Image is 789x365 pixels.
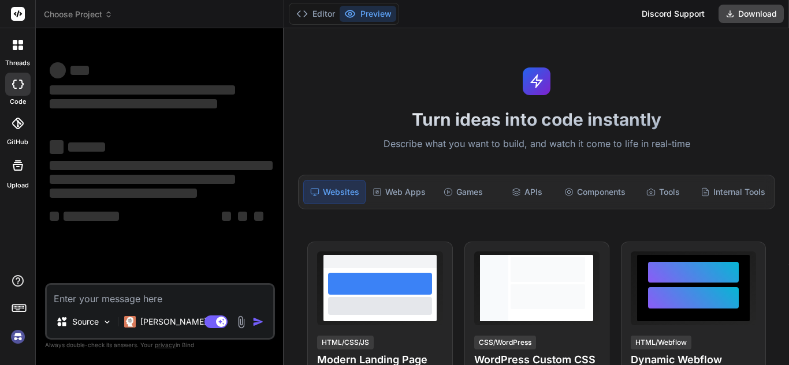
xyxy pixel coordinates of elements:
span: ‌ [50,140,64,154]
span: ‌ [50,99,217,108]
div: APIs [496,180,557,204]
div: Discord Support [635,5,712,23]
img: attachment [235,315,248,329]
img: Pick Models [102,317,112,327]
img: icon [252,316,264,328]
label: Upload [7,180,29,190]
span: Choose Project [44,9,113,20]
div: Web Apps [368,180,430,204]
span: privacy [155,341,176,348]
div: HTML/CSS/JS [317,336,374,349]
button: Preview [340,6,396,22]
span: ‌ [50,62,66,78]
h1: Turn ideas into code instantly [291,109,782,130]
div: HTML/Webflow [631,336,691,349]
label: threads [5,58,30,68]
span: ‌ [222,212,231,221]
span: ‌ [50,85,235,95]
button: Editor [292,6,340,22]
label: GitHub [7,137,28,147]
div: Internal Tools [696,180,770,204]
div: Components [560,180,630,204]
button: Download [719,5,784,23]
span: ‌ [50,212,59,221]
label: code [10,97,26,107]
p: Always double-check its answers. Your in Bind [45,340,275,351]
p: Describe what you want to build, and watch it come to life in real-time [291,137,782,152]
p: Source [72,316,99,328]
div: CSS/WordPress [474,336,536,349]
span: ‌ [70,66,89,75]
span: ‌ [64,212,119,221]
span: ‌ [50,175,235,184]
img: signin [8,327,28,347]
div: Tools [632,180,694,204]
span: ‌ [254,212,263,221]
span: ‌ [50,189,197,198]
span: ‌ [50,161,273,170]
div: Websites [303,180,366,204]
span: ‌ [238,212,247,221]
p: [PERSON_NAME] 4 S.. [140,316,226,328]
div: Games [433,180,494,204]
span: ‌ [68,142,105,152]
img: Claude 4 Sonnet [124,316,136,328]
